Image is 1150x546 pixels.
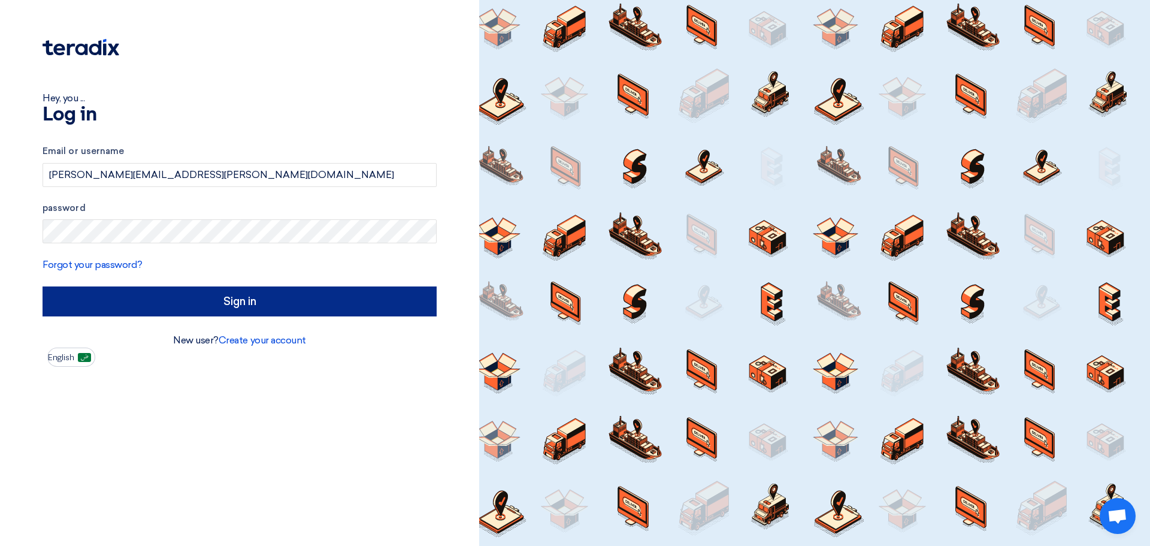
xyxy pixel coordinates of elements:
[43,203,86,213] font: password
[173,334,219,346] font: New user?
[43,105,96,125] font: Log in
[48,352,74,363] font: English
[43,146,124,156] font: Email or username
[219,334,306,346] a: Create your account
[78,353,91,362] img: ar-AR.png
[43,92,84,104] font: Hey, you ...
[43,39,119,56] img: Teradix logo
[43,163,437,187] input: Enter your business email or username
[43,259,143,270] a: Forgot your password?
[43,286,437,316] input: Sign in
[1100,498,1136,534] div: Open chat
[47,348,95,367] button: English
